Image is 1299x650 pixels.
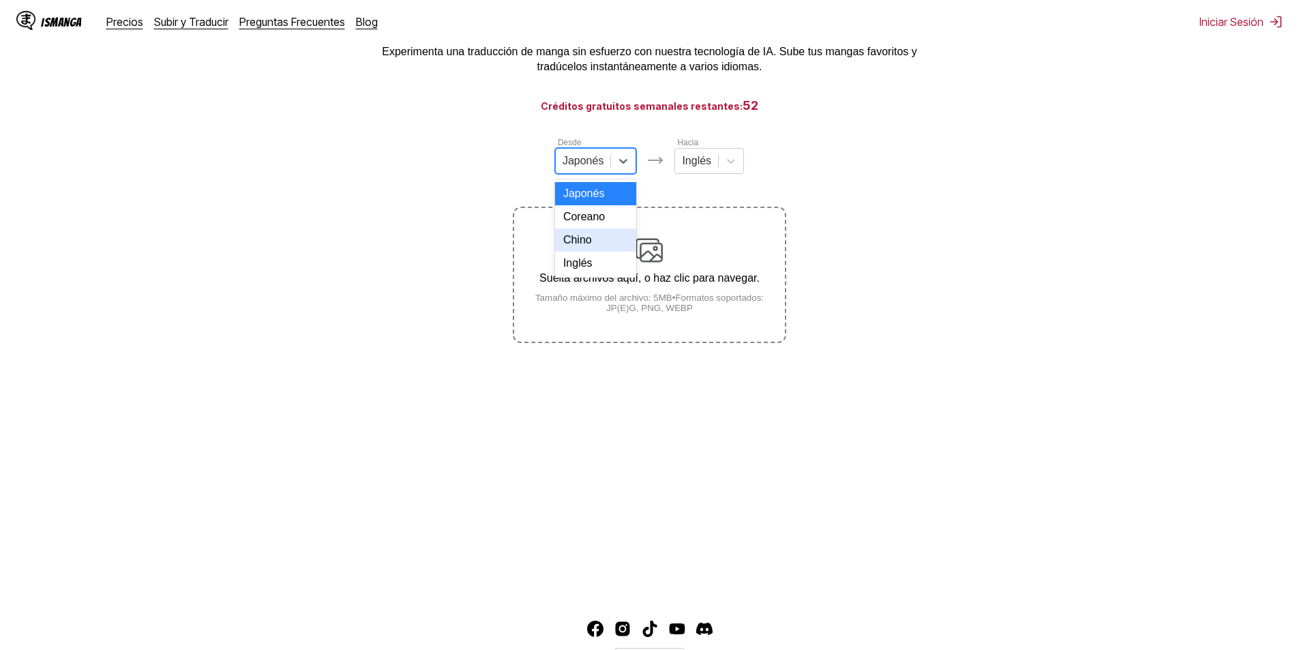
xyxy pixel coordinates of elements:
[558,138,582,147] label: Desde
[642,621,658,637] img: IsManga TikTok
[377,44,923,75] p: Experimenta una traducción de manga sin esfuerzo con nuestra tecnología de IA. Sube tus mangas fa...
[16,11,35,30] img: IsManga Logo
[587,621,603,637] a: Facebook
[1269,15,1283,29] img: Sign out
[154,15,228,29] a: Subir y Traducir
[33,97,1266,114] h3: Créditos gratuitos semanales restantes:
[669,621,685,637] img: IsManga YouTube
[555,252,637,275] div: Inglés
[1199,15,1283,29] button: Iniciar Sesión
[677,138,698,147] label: Hacia
[41,16,82,29] div: IsManga
[743,98,758,113] span: 52
[555,182,637,205] div: Japonés
[696,621,713,637] img: IsManga Discord
[669,621,685,637] a: Youtube
[555,205,637,228] div: Coreano
[514,293,784,313] small: Tamaño máximo del archivo: 5MB • Formatos soportados: JP(E)G, PNG, WEBP
[239,15,345,29] a: Preguntas Frecuentes
[16,11,106,33] a: IsManga LogoIsManga
[356,15,378,29] a: Blog
[696,621,713,637] a: Discord
[514,272,784,284] p: Suelta archivos aquí, o haz clic para navegar.
[647,152,663,168] img: Languages icon
[106,15,143,29] a: Precios
[642,621,658,637] a: TikTok
[614,621,631,637] img: IsManga Instagram
[614,621,631,637] a: Instagram
[587,621,603,637] img: IsManga Facebook
[555,228,637,252] div: Chino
